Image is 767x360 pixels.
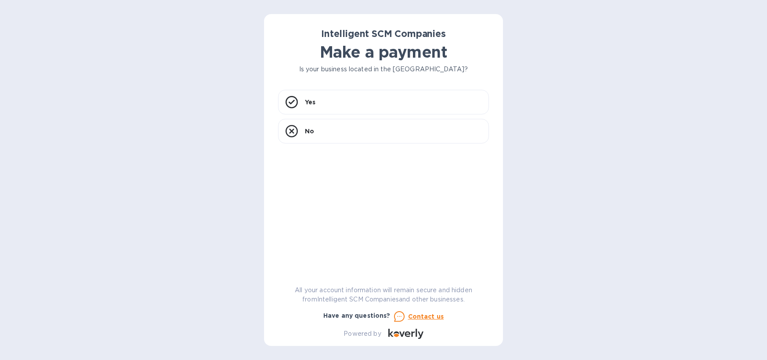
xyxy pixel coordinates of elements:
h1: Make a payment [278,43,489,61]
b: Have any questions? [323,312,391,319]
p: Powered by [344,329,381,338]
u: Contact us [408,313,444,320]
p: No [305,127,314,136]
b: Intelligent SCM Companies [321,28,446,39]
p: All your account information will remain secure and hidden from Intelligent SCM Companies and oth... [278,286,489,304]
p: Yes [305,98,315,107]
p: Is your business located in the [GEOGRAPHIC_DATA]? [278,65,489,74]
